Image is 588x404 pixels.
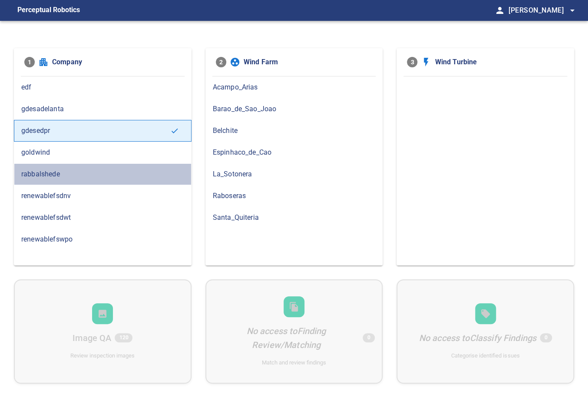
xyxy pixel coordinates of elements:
[509,4,578,17] span: [PERSON_NAME]
[17,3,80,17] figcaption: Perceptual Robotics
[21,147,184,158] span: goldwind
[21,169,184,179] span: rabbalshede
[21,82,184,93] span: edf
[21,104,184,114] span: gdesadelanta
[14,98,192,120] div: gdesadelanta
[21,191,184,201] span: renewablefsdnv
[205,185,383,207] div: Raboseras
[21,234,184,245] span: renewablefswpo
[14,76,192,98] div: edf
[14,142,192,163] div: goldwind
[213,147,376,158] span: Espinhaco_de_Cao
[495,5,505,16] span: person
[14,185,192,207] div: renewablefsdnv
[52,57,181,67] span: Company
[244,57,373,67] span: Wind Farm
[14,120,192,142] div: gdesedpr
[213,169,376,179] span: La_Sotonera
[205,76,383,98] div: Acampo_Arias
[435,57,564,67] span: Wind Turbine
[14,163,192,185] div: rabbalshede
[205,163,383,185] div: La_Sotonera
[21,212,184,223] span: renewablefsdwt
[567,5,578,16] span: arrow_drop_down
[407,57,417,67] span: 3
[213,126,376,136] span: Belchite
[213,191,376,201] span: Raboseras
[14,207,192,228] div: renewablefsdwt
[213,104,376,114] span: Barao_de_Sao_Joao
[213,82,376,93] span: Acampo_Arias
[21,126,170,136] span: gdesedpr
[205,142,383,163] div: Espinhaco_de_Cao
[205,120,383,142] div: Belchite
[205,98,383,120] div: Barao_de_Sao_Joao
[205,207,383,228] div: Santa_Quiteria
[216,57,226,67] span: 2
[213,212,376,223] span: Santa_Quiteria
[14,228,192,250] div: renewablefswpo
[505,2,578,19] button: [PERSON_NAME]
[24,57,35,67] span: 1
